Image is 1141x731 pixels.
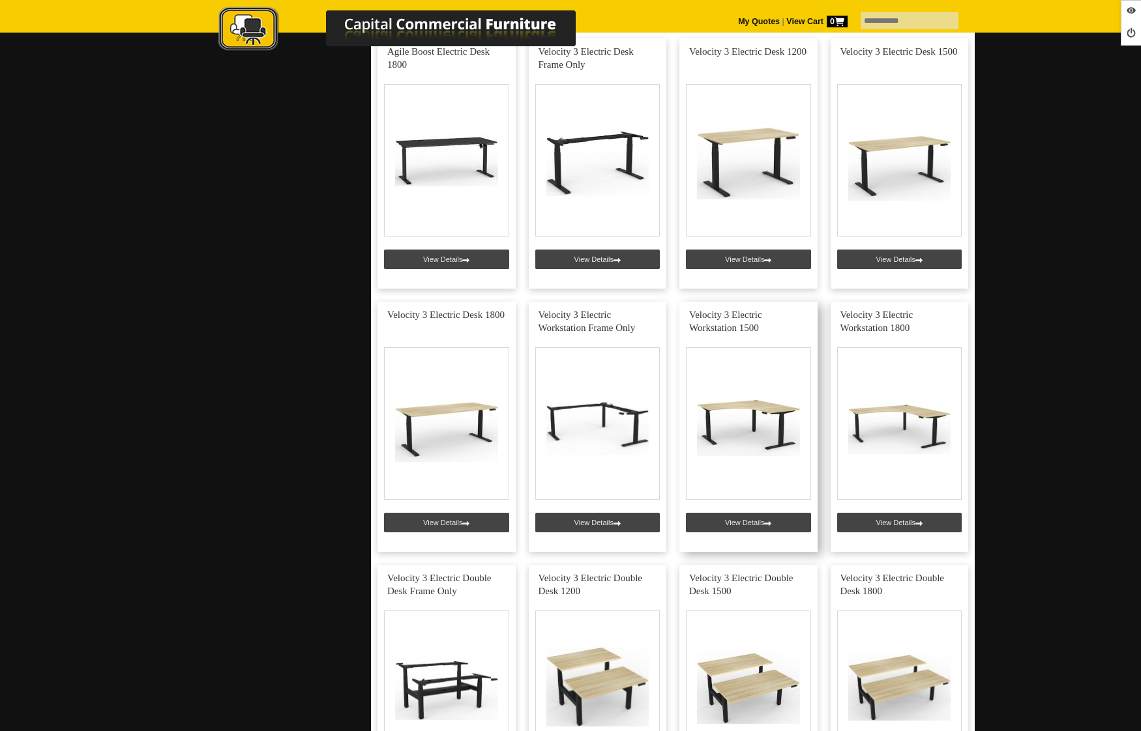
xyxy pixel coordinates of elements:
strong: View Cart [786,17,848,26]
span: 0 [827,16,848,27]
a: View Cart0 [784,17,848,26]
a: Capital Commercial Furniture Logo [183,7,639,58]
img: Capital Commercial Furniture Logo [183,7,639,54]
a: My Quotes [738,17,780,26]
